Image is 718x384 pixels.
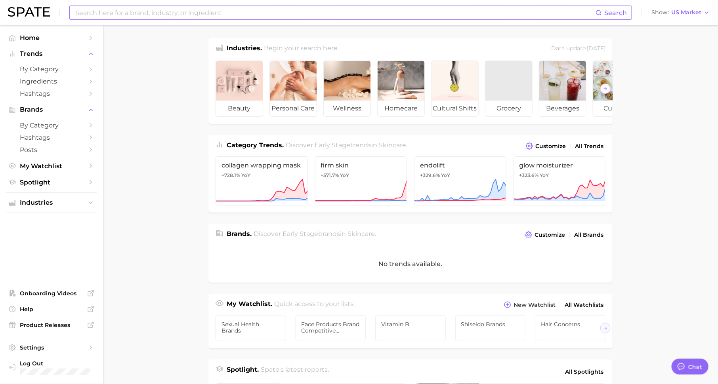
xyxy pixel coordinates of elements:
[514,302,556,308] span: New Watchlist
[261,365,329,378] h2: Spate's latest reports.
[6,119,97,131] a: by Category
[485,101,532,116] span: grocery
[535,315,605,341] a: Hair Concerns
[269,61,317,117] a: personal care
[227,365,259,378] h1: Spotlight.
[74,6,596,19] input: Search here for a brand, industry, or ingredient
[604,9,627,17] span: Search
[539,61,586,117] a: beverages
[377,61,425,117] a: homecare
[523,229,567,240] button: Customize
[296,315,366,341] a: Face products Brand Competitive Analysis
[20,306,83,313] span: Help
[227,230,252,238] span: Brands .
[216,156,308,205] a: collagen wrapping mask+728.1% YoY
[20,162,83,170] span: My Watchlist
[593,61,640,117] a: culinary
[502,299,558,310] button: New Watchlist
[20,106,83,113] span: Brands
[378,101,424,116] span: homecare
[208,245,613,283] div: No trends available.
[574,232,603,238] span: All Brands
[593,101,640,116] span: culinary
[6,342,97,354] a: Settings
[519,172,539,178] span: +323.6%
[563,365,605,378] a: All Spotlights
[565,367,603,376] span: All Spotlights
[270,101,317,116] span: personal care
[6,144,97,156] a: Posts
[6,63,97,75] a: by Category
[379,141,407,149] span: skincare
[414,156,506,205] a: endolift+329.6% YoY
[535,143,566,150] span: Customize
[227,44,262,54] h1: Industries.
[540,172,549,179] span: YoY
[563,300,605,310] a: All Watchlists
[519,162,600,169] span: glow moisturizer
[20,65,83,73] span: by Category
[455,315,526,341] a: Shiseido Brands
[227,299,272,310] h1: My Watchlist.
[671,10,701,15] span: US Market
[6,303,97,315] a: Help
[222,321,280,334] span: sexual health brands
[575,143,603,150] span: All Trends
[600,84,611,94] button: Scroll Right
[541,321,600,327] span: Hair Concerns
[461,321,520,327] span: Shiseido Brands
[323,61,371,117] a: wellness
[216,315,286,341] a: sexual health brands
[6,160,97,172] a: My Watchlist
[20,34,83,42] span: Home
[6,197,97,209] button: Industries
[20,134,83,141] span: Hashtags
[6,32,97,44] a: Home
[441,172,450,179] span: YoY
[321,162,401,169] span: firm skin
[381,321,440,327] span: Vitamin B
[20,290,83,297] span: Onboarding Videos
[432,101,478,116] span: cultural shifts
[420,162,500,169] span: endolift
[431,61,479,117] a: cultural shifts
[315,156,407,205] a: firm skin+571.7% YoY
[6,131,97,144] a: Hashtags
[573,141,605,152] a: All Trends
[286,141,408,149] span: Discover Early Stage trends in .
[20,321,83,329] span: Product Releases
[222,162,302,169] span: collagen wrapping mask
[551,44,605,54] div: Data update: [DATE]
[340,172,349,179] span: YoY
[222,172,240,178] span: +728.1%
[20,344,83,351] span: Settings
[324,101,370,116] span: wellness
[565,302,603,308] span: All Watchlists
[20,179,83,186] span: Spotlight
[524,141,568,152] button: Customize
[20,146,83,154] span: Posts
[600,323,611,333] button: Scroll Right
[6,287,97,299] a: Onboarding Videos
[302,321,360,334] span: Face products Brand Competitive Analysis
[420,172,440,178] span: +329.6%
[20,90,83,97] span: Hashtags
[651,10,669,15] span: Show
[321,172,339,178] span: +571.7%
[6,75,97,87] a: Ingredients
[20,50,83,57] span: Trends
[227,141,284,149] span: Category Trends .
[6,176,97,188] a: Spotlight
[539,101,586,116] span: beverages
[20,78,83,85] span: Ingredients
[241,172,250,179] span: YoY
[572,230,605,240] a: All Brands
[20,122,83,129] span: by Category
[6,48,97,60] button: Trends
[348,230,375,238] span: skincare
[514,156,606,205] a: glow moisturizer+323.6% YoY
[535,232,565,238] span: Customize
[254,230,376,238] span: Discover Early Stage brands in .
[8,7,50,17] img: SPATE
[216,61,263,117] a: beauty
